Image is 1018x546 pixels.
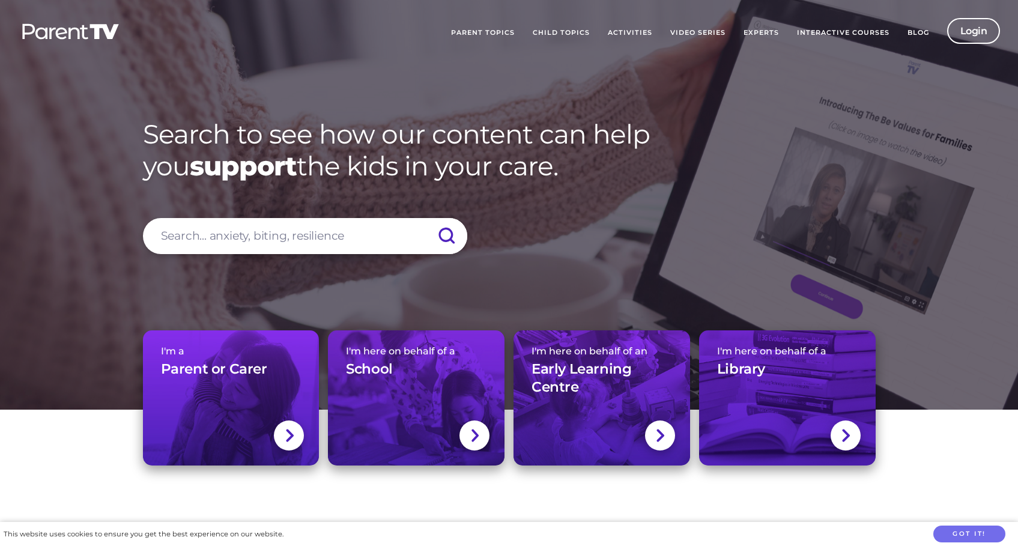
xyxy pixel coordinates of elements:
[532,345,672,357] span: I'm here on behalf of an
[442,18,524,48] a: Parent Topics
[161,345,301,357] span: I'm a
[161,360,267,378] h3: Parent or Carer
[599,18,661,48] a: Activities
[514,330,690,466] a: I'm here on behalf of anEarly Learning Centre
[655,428,664,443] img: svg+xml;base64,PHN2ZyBlbmFibGUtYmFja2dyb3VuZD0ibmV3IDAgMCAxNC44IDI1LjciIHZpZXdCb3g9IjAgMCAxNC44ID...
[21,23,120,40] img: parenttv-logo-white.4c85aaf.svg
[346,360,393,378] h3: School
[735,18,788,48] a: Experts
[285,428,294,443] img: svg+xml;base64,PHN2ZyBlbmFibGUtYmFja2dyb3VuZD0ibmV3IDAgMCAxNC44IDI1LjciIHZpZXdCb3g9IjAgMCAxNC44ID...
[717,345,858,357] span: I'm here on behalf of a
[425,218,467,254] input: Submit
[4,528,283,541] div: This website uses cookies to ensure you get the best experience on our website.
[143,330,320,466] a: I'm aParent or Carer
[947,18,1001,44] a: Login
[190,150,297,182] strong: support
[143,118,876,182] h1: Search to see how our content can help you the kids in your care.
[661,18,735,48] a: Video Series
[328,330,504,466] a: I'm here on behalf of aSchool
[898,18,938,48] a: Blog
[524,18,599,48] a: Child Topics
[699,330,876,466] a: I'm here on behalf of aLibrary
[933,526,1005,543] button: Got it!
[532,360,672,396] h3: Early Learning Centre
[788,18,898,48] a: Interactive Courses
[470,428,479,443] img: svg+xml;base64,PHN2ZyBlbmFibGUtYmFja2dyb3VuZD0ibmV3IDAgMCAxNC44IDI1LjciIHZpZXdCb3g9IjAgMCAxNC44ID...
[346,345,486,357] span: I'm here on behalf of a
[841,428,850,443] img: svg+xml;base64,PHN2ZyBlbmFibGUtYmFja2dyb3VuZD0ibmV3IDAgMCAxNC44IDI1LjciIHZpZXdCb3g9IjAgMCAxNC44ID...
[143,218,467,254] input: Search... anxiety, biting, resilience
[717,360,765,378] h3: Library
